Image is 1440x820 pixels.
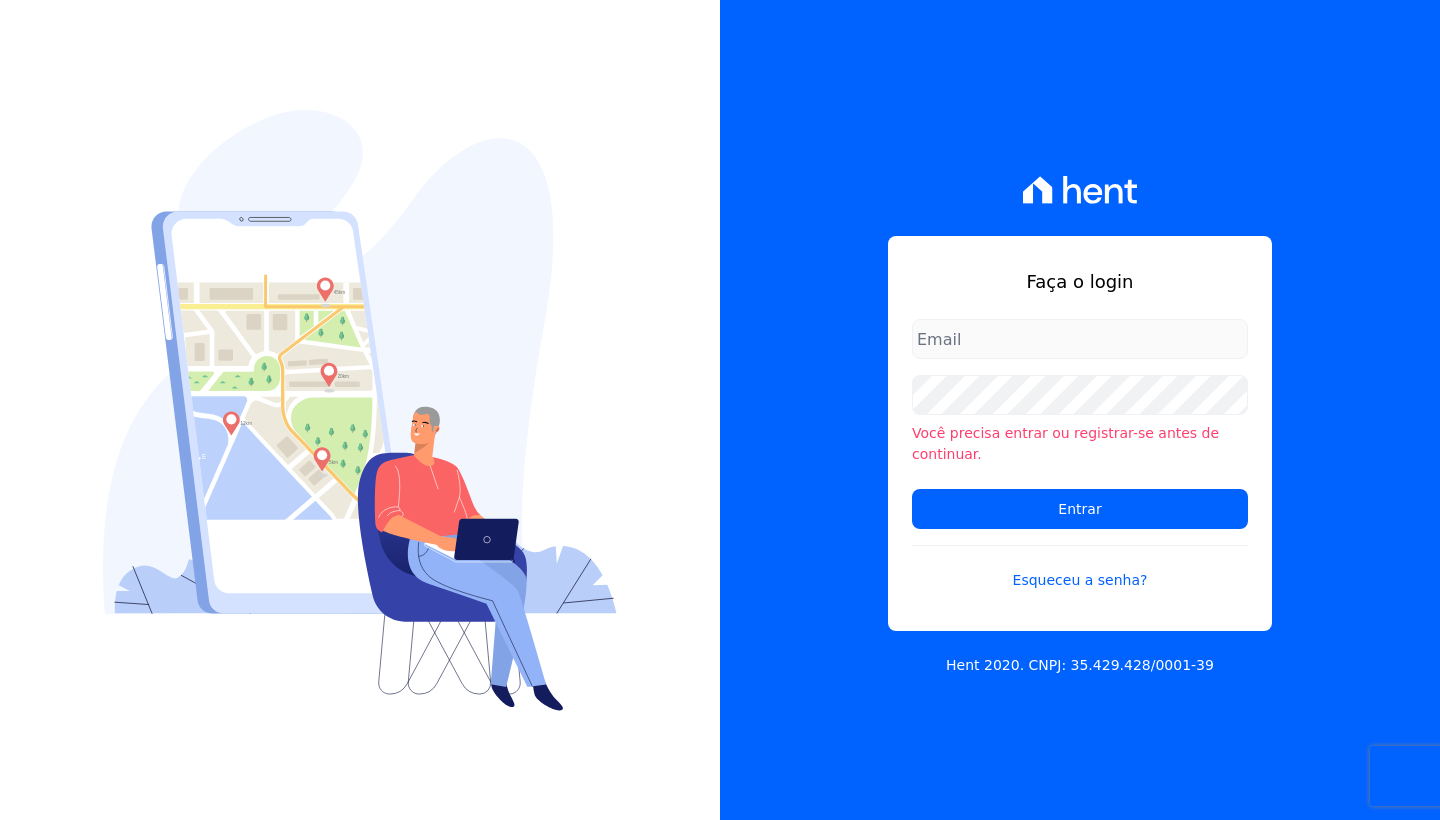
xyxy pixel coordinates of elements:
[912,268,1248,295] h1: Faça o login
[912,319,1248,359] input: Email
[912,545,1248,591] a: Esqueceu a senha?
[103,110,617,711] img: Login
[912,423,1248,465] li: Você precisa entrar ou registrar-se antes de continuar.
[946,655,1214,676] p: Hent 2020. CNPJ: 35.429.428/0001-39
[912,489,1248,529] input: Entrar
